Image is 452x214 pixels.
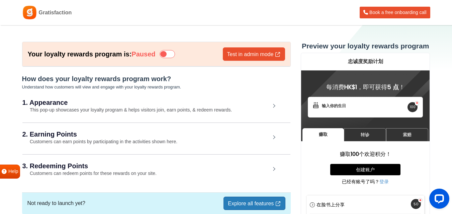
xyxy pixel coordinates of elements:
h3: Preview your loyalty rewards program [301,42,430,50]
h6: Your loyalty rewards program is: [28,50,156,58]
small: Customers can earn points by participating in the activities shown here. [22,139,178,144]
p: 已经有账号了吗？ [12,126,117,132]
small: Customers can redeem points for these rewards on your site. [22,171,157,176]
h2: 3. Redeeming Points [22,163,270,169]
h3: 赚取 个欢迎积分！ [12,98,117,104]
a: Gratisfaction [22,5,72,20]
h2: 2. Earning Points [22,131,270,138]
h2: 忠诚度奖励计划 [4,6,125,12]
h2: 1. Appearance [22,99,270,106]
strong: 5 点 [86,30,98,38]
iframe: LiveChat chat widget [424,186,452,214]
a: 转诊 [43,75,85,88]
img: Gratisfaction [22,5,37,20]
a: Explore all features [223,197,285,210]
span: Not ready to launch yet? [27,199,85,207]
span: Book a free onboarding call [369,10,426,15]
a: 创建账户 [29,111,100,123]
a: Book a free onboarding call [360,7,430,18]
a: 索赔 [85,75,127,88]
span: Help [8,168,18,175]
strong: 100 [50,97,58,105]
a: 赚取 [2,75,43,88]
small: This pop-up showcases your loyalty program & helps visitors join, earn points, & redeem rewards. [22,107,232,113]
strong: Paused [131,50,155,58]
span: Gratisfaction [39,9,72,17]
a: 登录 [79,126,88,132]
h4: 每消费 ，即可获得 ！ [7,31,122,38]
strong: HK$1 [43,30,56,38]
a: Test in admin mode [223,47,285,61]
h5: How does your loyalty rewards program work? [22,75,291,83]
small: Understand how customers will view and engage with your loyalty rewards program. [22,84,181,89]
